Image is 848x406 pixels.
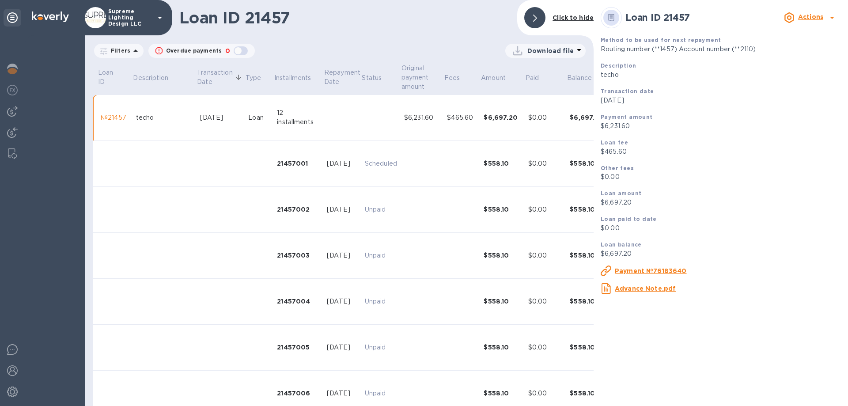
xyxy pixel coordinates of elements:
div: [DATE] [327,389,358,398]
p: $0.00 [601,224,841,233]
p: Filters [107,47,130,54]
button: Overdue payments0 [148,44,255,58]
p: Type [246,73,261,83]
div: $558.10 [484,389,521,398]
p: $6,231.60 [601,121,841,131]
span: Transaction Date [197,68,244,87]
div: $558.10 [570,159,606,168]
p: $465.60 [601,147,841,156]
b: Other fees [601,165,634,171]
span: Balance [567,73,603,83]
span: Amount [481,73,517,83]
div: [DATE] [327,251,358,260]
p: Repayment Date [324,68,360,87]
div: [DATE] [327,297,358,306]
p: 0 [225,46,230,56]
p: Supreme Lighting Design LLC [108,8,152,27]
p: $6,697.20 [601,249,841,258]
p: Unpaid [365,251,397,260]
u: Advance Note.pdf [615,285,676,292]
span: Description [133,73,179,83]
div: $558.10 [484,205,521,214]
div: $558.10 [484,343,521,352]
img: Logo [32,11,69,22]
div: 21457006 [277,389,320,398]
p: [DATE] [601,96,841,105]
div: $6,697.20 [570,113,606,122]
div: $0.00 [528,343,563,352]
img: Foreign exchange [7,85,18,95]
div: $558.10 [570,297,606,306]
div: 21457002 [277,205,320,214]
b: Method to be used for next repayment [601,37,721,43]
div: $0.00 [528,113,563,122]
b: Loan ID 21457 [625,12,690,23]
b: Loan amount [601,190,641,197]
div: $558.10 [484,251,521,260]
div: $0.00 [528,297,563,306]
div: [DATE] [327,343,358,352]
div: 21457003 [277,251,320,260]
span: Original payment amount [401,64,443,91]
b: Payment amount [601,114,653,120]
div: $558.10 [484,297,521,306]
div: №21457 [101,113,129,122]
span: Loan ID [98,68,132,87]
p: Unpaid [365,205,397,214]
b: Loan balance [601,241,642,248]
div: $558.10 [570,205,606,214]
p: Amount [481,73,506,83]
b: Click to hide [553,14,594,21]
div: $6,231.60 [404,113,440,122]
p: Fees [444,73,460,83]
p: Description [133,73,168,83]
h1: Loan ID 21457 [179,8,510,27]
b: Loan fee [601,139,628,146]
div: $0.00 [528,159,563,168]
p: $0.00 [601,172,841,182]
p: Paid [526,73,539,83]
div: $558.10 [570,251,606,260]
b: Description [601,62,636,69]
p: Original payment amount [401,64,432,91]
p: Overdue payments [166,47,222,55]
div: [DATE] [200,113,242,122]
div: 21457004 [277,297,320,306]
div: $6,697.20 [484,113,521,122]
p: Scheduled [365,159,397,168]
div: [DATE] [327,205,358,214]
span: Installments [274,73,323,83]
p: Balance [567,73,592,83]
p: Download file [527,46,574,55]
p: $6,697.20 [601,198,841,207]
div: 21457001 [277,159,320,168]
b: Actions [798,13,823,20]
p: Routing number (**1457) Account number (**2110) [601,45,841,54]
b: Loan paid to date [601,216,657,222]
div: 21457005 [277,343,320,352]
p: Unpaid [365,343,397,352]
div: $0.00 [528,389,563,398]
div: $558.10 [570,389,606,398]
div: techo [136,113,193,122]
p: Loan ID [98,68,120,87]
div: $558.10 [484,159,521,168]
div: $465.60 [447,113,477,122]
div: $0.00 [528,251,563,260]
u: Payment №76183640 [615,267,687,274]
span: Paid [526,73,551,83]
div: [DATE] [327,159,358,168]
p: Unpaid [365,389,397,398]
span: Type [246,73,273,83]
p: techo [601,70,841,80]
span: Fees [444,73,472,83]
div: 12 installments [277,108,320,127]
div: $0.00 [528,205,563,214]
div: $558.10 [570,343,606,352]
div: Loan [248,113,270,122]
b: Transaction date [601,88,654,95]
p: Transaction Date [197,68,232,87]
p: Status [362,73,382,83]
